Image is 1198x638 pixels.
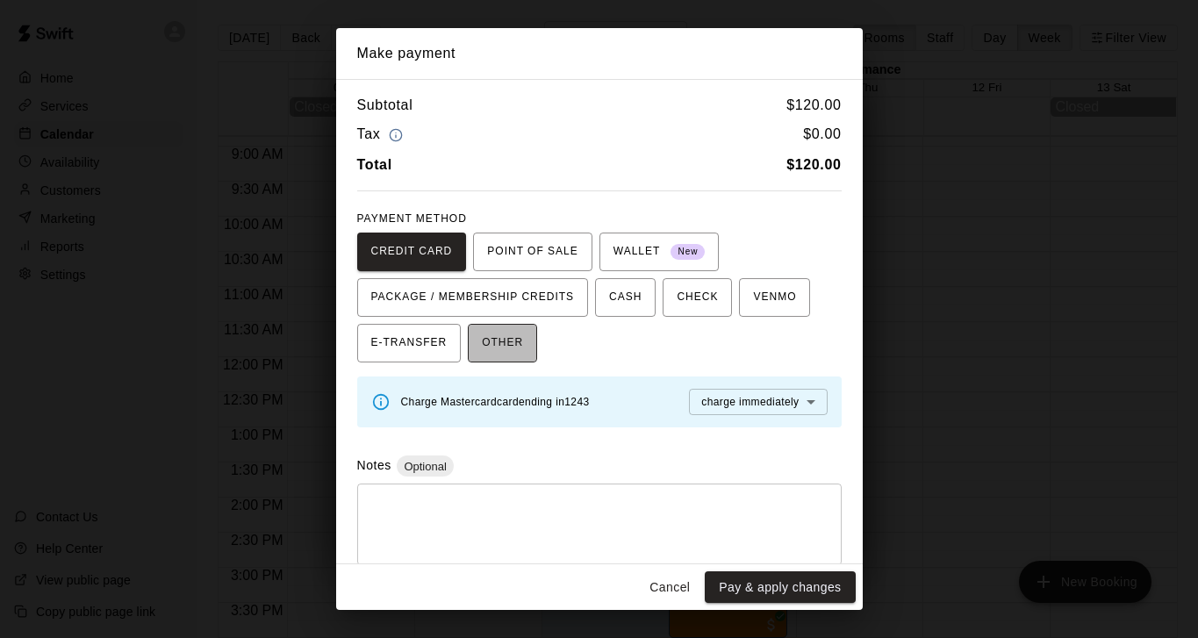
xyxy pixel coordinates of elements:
b: Total [357,157,392,172]
span: CASH [609,283,642,312]
span: charge immediately [701,396,799,408]
span: E-TRANSFER [371,329,448,357]
h6: $ 0.00 [803,123,841,147]
span: CHECK [677,283,718,312]
button: Pay & apply changes [705,571,855,604]
span: Optional [397,460,453,473]
button: CREDIT CARD [357,233,467,271]
span: OTHER [482,329,523,357]
button: CHECK [663,278,732,317]
span: VENMO [753,283,796,312]
span: PAYMENT METHOD [357,212,467,225]
h6: $ 120.00 [786,94,841,117]
h6: Tax [357,123,408,147]
button: Cancel [642,571,698,604]
h2: Make payment [336,28,863,79]
span: PACKAGE / MEMBERSHIP CREDITS [371,283,575,312]
span: WALLET [613,238,706,266]
span: Charge Mastercard card ending in 1243 [401,396,590,408]
button: WALLET New [599,233,720,271]
b: $ 120.00 [786,157,841,172]
span: New [671,240,705,264]
span: CREDIT CARD [371,238,453,266]
label: Notes [357,458,391,472]
button: PACKAGE / MEMBERSHIP CREDITS [357,278,589,317]
span: POINT OF SALE [487,238,577,266]
button: POINT OF SALE [473,233,592,271]
button: OTHER [468,324,537,362]
h6: Subtotal [357,94,413,117]
button: CASH [595,278,656,317]
button: E-TRANSFER [357,324,462,362]
button: VENMO [739,278,810,317]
